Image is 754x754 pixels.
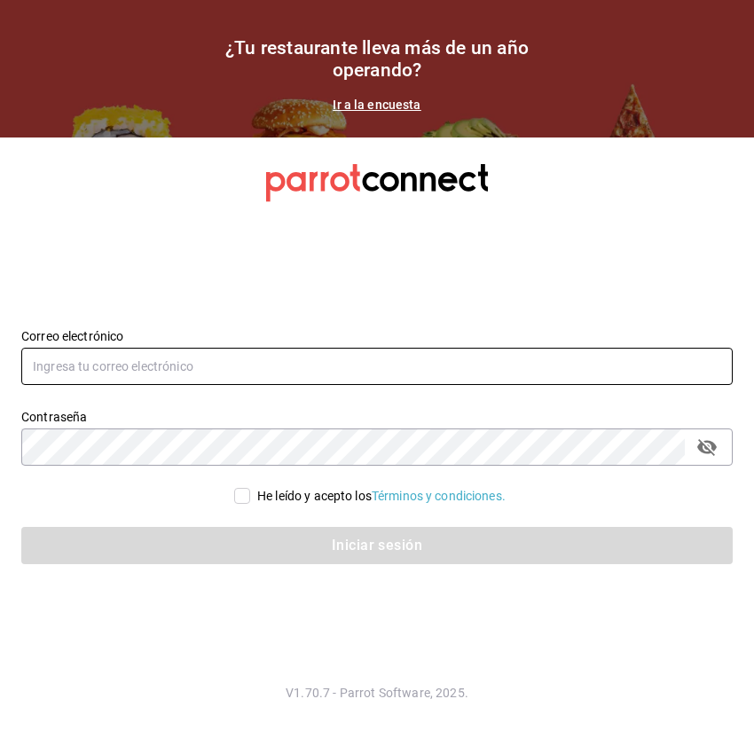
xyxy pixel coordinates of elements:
[21,410,733,422] label: Contraseña
[21,329,733,342] label: Correo electrónico
[692,432,722,462] button: passwordField
[372,489,506,503] a: Términos y condiciones.
[21,684,733,702] p: V1.70.7 - Parrot Software, 2025.
[257,487,506,506] div: He leído y acepto los
[333,98,420,112] a: Ir a la encuesta
[21,348,733,385] input: Ingresa tu correo electrónico
[200,37,554,82] h1: ¿Tu restaurante lleva más de un año operando?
